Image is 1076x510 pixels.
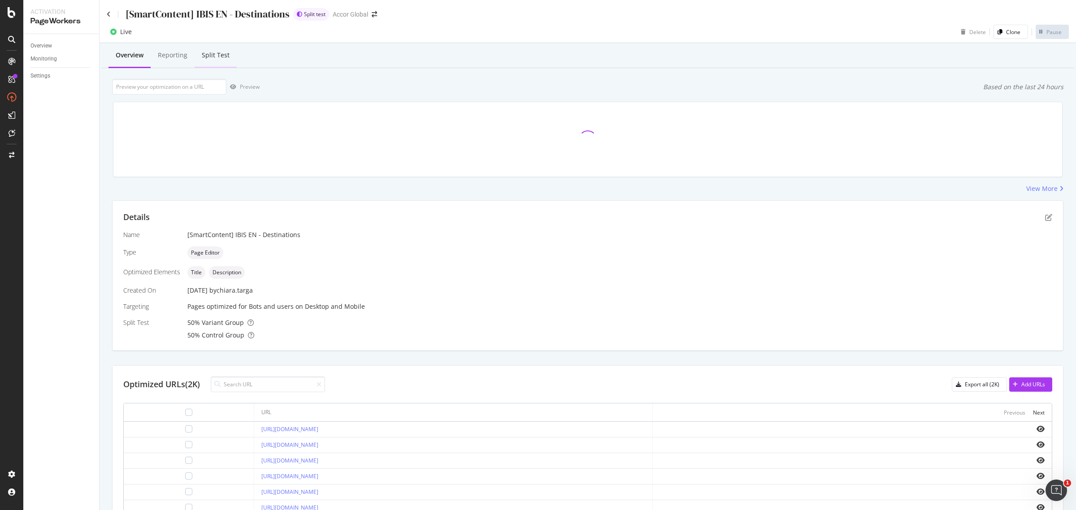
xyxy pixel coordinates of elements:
button: Export all (2K) [952,377,1007,392]
a: [URL][DOMAIN_NAME] [261,425,318,433]
div: View More [1026,184,1058,193]
button: Pause [1036,25,1069,39]
div: pen-to-square [1045,214,1052,221]
i: eye [1037,488,1045,495]
div: Monitoring [30,54,57,64]
div: Next [1033,409,1045,416]
button: Next [1033,407,1045,418]
div: Accor Global [333,10,368,19]
i: eye [1037,457,1045,464]
div: 50 % Control Group [187,331,1052,340]
div: Delete [969,28,986,36]
div: neutral label [209,266,245,279]
div: Desktop and Mobile [305,302,365,311]
button: Preview [226,80,260,94]
a: [URL][DOMAIN_NAME] [261,488,318,496]
a: View More [1026,184,1063,193]
span: Split test [304,12,325,17]
div: Reporting [158,51,187,60]
div: 50 % Variant Group [187,318,1052,327]
div: Activation [30,7,92,16]
input: Search URL [211,376,325,392]
a: Overview [30,41,93,51]
div: Targeting [123,302,180,311]
div: Clone [1006,28,1020,36]
div: Name [123,230,180,239]
div: Export all (2K) [965,380,999,388]
div: [SmartContent] IBIS EN - Destinations [126,7,290,21]
div: neutral label [187,266,205,279]
div: Bots and users [249,302,294,311]
div: Pause [1046,28,1062,36]
button: Clone [994,25,1028,39]
input: Preview your optimization on a URL [112,79,226,95]
div: Previous [1004,409,1025,416]
div: [DATE] [187,286,1052,295]
div: PageWorkers [30,16,92,26]
span: Page Editor [191,250,220,255]
iframe: Intercom live chat [1046,480,1067,501]
div: neutral label [187,246,223,259]
div: by chiara.targa [209,286,253,295]
div: Optimized Elements [123,268,180,277]
div: Preview [240,83,260,91]
i: eye [1037,472,1045,480]
button: Previous [1004,407,1025,418]
i: eye [1037,425,1045,432]
span: 1 [1064,480,1071,487]
a: [URL][DOMAIN_NAME] [261,457,318,464]
div: Split Test [202,51,230,60]
div: URL [261,408,271,416]
button: Delete [957,25,986,39]
div: Based on the last 24 hours [983,82,1063,91]
div: brand label [293,8,329,21]
div: Overview [116,51,143,60]
div: Type [123,248,180,257]
div: Add URLs [1021,380,1045,388]
button: Add URLs [1009,377,1052,392]
a: Click to go back [107,11,111,17]
a: Monitoring [30,54,93,64]
a: Settings [30,71,93,81]
div: Pages optimized for on [187,302,1052,311]
i: eye [1037,441,1045,448]
div: Created On [123,286,180,295]
div: Details [123,212,150,223]
div: Optimized URLs (2K) [123,379,200,390]
div: [SmartContent] IBIS EN - Destinations [187,230,1052,239]
div: Settings [30,71,50,81]
div: Live [120,27,132,36]
span: Title [191,270,202,275]
a: [URL][DOMAIN_NAME] [261,472,318,480]
div: Split Test [123,318,180,327]
span: Description [213,270,241,275]
div: arrow-right-arrow-left [372,11,377,17]
a: [URL][DOMAIN_NAME] [261,441,318,449]
div: Overview [30,41,52,51]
